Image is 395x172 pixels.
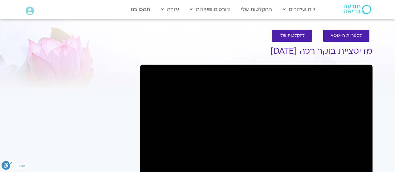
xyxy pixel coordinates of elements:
h1: מדיטציית בוקר רכה [DATE] [140,47,373,56]
a: להקלטות שלי [272,30,312,42]
a: לספריית ה-VOD [323,30,369,42]
a: קורסים ופעילות [187,3,233,15]
a: עזרה [158,3,182,15]
a: לוח שידורים [280,3,318,15]
span: לספריית ה-VOD [331,33,362,38]
img: תודעה בריאה [344,5,371,14]
span: להקלטות שלי [279,33,305,38]
a: תמכו בנו [128,3,153,15]
a: ההקלטות שלי [238,3,275,15]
